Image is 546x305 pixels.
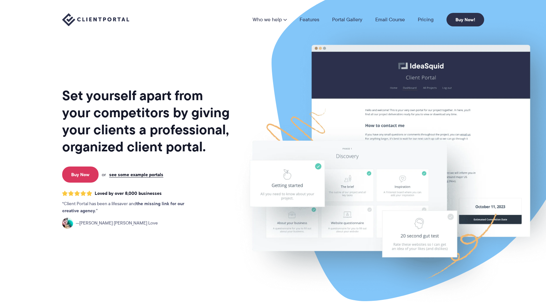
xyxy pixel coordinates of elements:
[62,200,197,214] p: Client Portal has been a lifesaver and .
[95,191,162,196] span: Loved by over 8,000 businesses
[300,17,319,22] a: Features
[446,13,484,26] a: Buy Now!
[76,220,158,227] span: [PERSON_NAME] [PERSON_NAME] Love
[332,17,362,22] a: Portal Gallery
[62,200,184,214] strong: the missing link for our creative agency
[62,167,99,183] a: Buy Now
[109,172,163,177] a: see some example portals
[62,87,231,155] h1: Set yourself apart from your competitors by giving your clients a professional, organized client ...
[102,172,106,177] span: or
[418,17,434,22] a: Pricing
[375,17,405,22] a: Email Course
[253,17,287,22] a: Who we help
